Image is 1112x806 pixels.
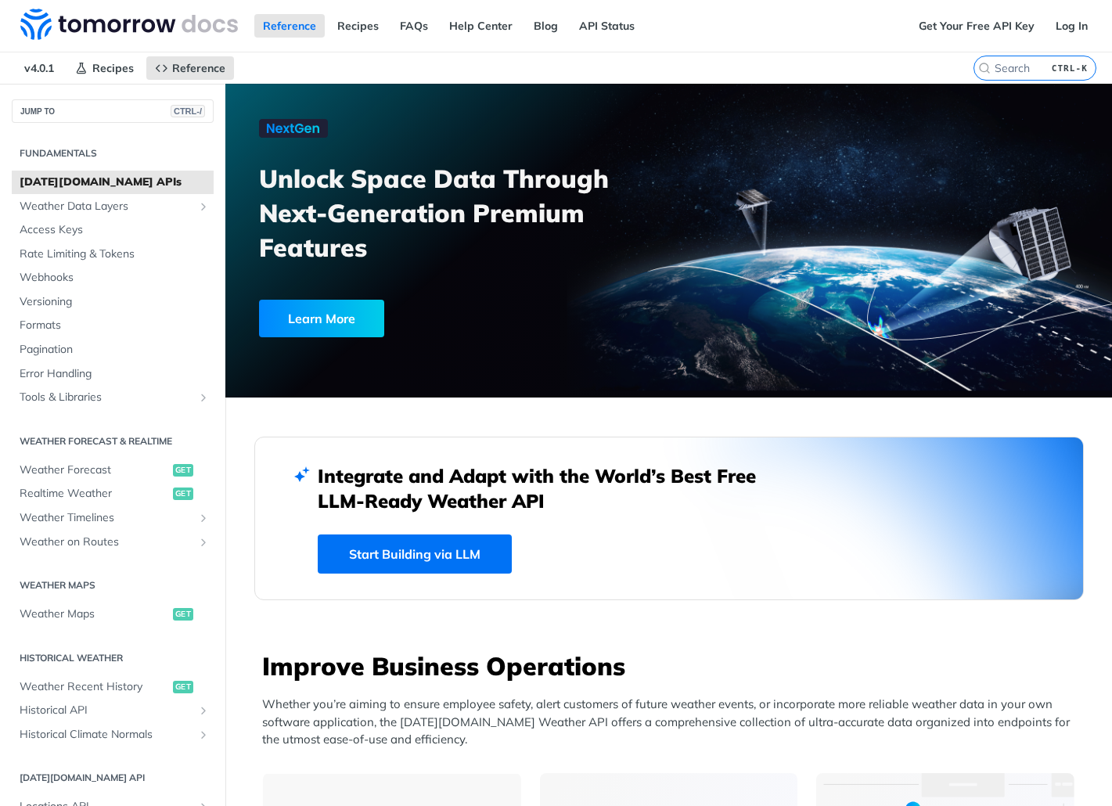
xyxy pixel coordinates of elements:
[20,366,210,382] span: Error Handling
[254,14,325,38] a: Reference
[12,603,214,626] a: Weather Mapsget
[12,314,214,337] a: Formats
[197,704,210,717] button: Show subpages for Historical API
[12,290,214,314] a: Versioning
[259,300,384,337] div: Learn More
[20,9,238,40] img: Tomorrow.io Weather API Docs
[12,723,214,747] a: Historical Climate NormalsShow subpages for Historical Climate Normals
[197,729,210,741] button: Show subpages for Historical Climate Normals
[262,696,1084,749] p: Whether you’re aiming to ensure employee safety, alert customers of future weather events, or inc...
[20,175,210,190] span: [DATE][DOMAIN_NAME] APIs
[259,300,600,337] a: Learn More
[570,14,643,38] a: API Status
[259,119,328,138] img: NextGen
[173,608,193,621] span: get
[20,534,193,550] span: Weather on Routes
[12,386,214,409] a: Tools & LibrariesShow subpages for Tools & Libraries
[20,703,193,718] span: Historical API
[391,14,437,38] a: FAQs
[20,246,210,262] span: Rate Limiting & Tokens
[20,270,210,286] span: Webhooks
[20,606,169,622] span: Weather Maps
[259,161,686,264] h3: Unlock Space Data Through Next-Generation Premium Features
[12,578,214,592] h2: Weather Maps
[910,14,1043,38] a: Get Your Free API Key
[12,338,214,362] a: Pagination
[441,14,521,38] a: Help Center
[12,482,214,506] a: Realtime Weatherget
[173,464,193,477] span: get
[12,171,214,194] a: [DATE][DOMAIN_NAME] APIs
[146,56,234,80] a: Reference
[20,462,169,478] span: Weather Forecast
[172,61,225,75] span: Reference
[12,99,214,123] button: JUMP TOCTRL-/
[12,362,214,386] a: Error Handling
[67,56,142,80] a: Recipes
[1047,14,1096,38] a: Log In
[12,243,214,266] a: Rate Limiting & Tokens
[197,200,210,213] button: Show subpages for Weather Data Layers
[12,675,214,699] a: Weather Recent Historyget
[20,222,210,238] span: Access Keys
[1048,60,1092,76] kbd: CTRL-K
[12,506,214,530] a: Weather TimelinesShow subpages for Weather Timelines
[20,679,169,695] span: Weather Recent History
[12,434,214,448] h2: Weather Forecast & realtime
[20,727,193,743] span: Historical Climate Normals
[12,146,214,160] h2: Fundamentals
[20,342,210,358] span: Pagination
[197,536,210,549] button: Show subpages for Weather on Routes
[20,390,193,405] span: Tools & Libraries
[329,14,387,38] a: Recipes
[12,699,214,722] a: Historical APIShow subpages for Historical API
[20,510,193,526] span: Weather Timelines
[318,534,512,574] a: Start Building via LLM
[92,61,134,75] span: Recipes
[12,531,214,554] a: Weather on RoutesShow subpages for Weather on Routes
[197,391,210,404] button: Show subpages for Tools & Libraries
[12,218,214,242] a: Access Keys
[318,463,779,513] h2: Integrate and Adapt with the World’s Best Free LLM-Ready Weather API
[12,459,214,482] a: Weather Forecastget
[20,294,210,310] span: Versioning
[173,681,193,693] span: get
[16,56,63,80] span: v4.0.1
[262,649,1084,683] h3: Improve Business Operations
[978,62,991,74] svg: Search
[20,318,210,333] span: Formats
[197,512,210,524] button: Show subpages for Weather Timelines
[12,771,214,785] h2: [DATE][DOMAIN_NAME] API
[12,195,214,218] a: Weather Data LayersShow subpages for Weather Data Layers
[173,488,193,500] span: get
[12,266,214,290] a: Webhooks
[171,105,205,117] span: CTRL-/
[12,651,214,665] h2: Historical Weather
[525,14,567,38] a: Blog
[20,199,193,214] span: Weather Data Layers
[20,486,169,502] span: Realtime Weather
